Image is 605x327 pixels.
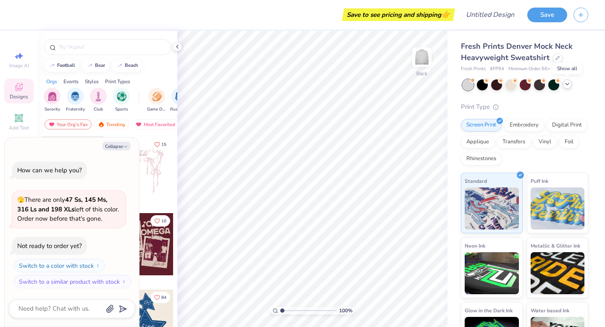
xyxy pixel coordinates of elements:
[461,41,573,63] span: Fresh Prints Denver Mock Neck Heavyweight Sweatshirt
[344,8,453,21] div: Save to see pricing and shipping
[416,70,427,77] div: Back
[63,78,79,85] div: Events
[508,66,550,73] span: Minimum Order: 50 +
[46,78,57,85] div: Orgs
[465,177,487,185] span: Standard
[339,307,352,314] span: 100 %
[98,121,105,127] img: trending.gif
[135,121,142,127] img: most_fav.gif
[161,295,166,300] span: 84
[17,242,82,250] div: Not ready to order yet?
[66,106,85,113] span: Fraternity
[14,259,105,272] button: Switch to a color with stock
[497,136,531,148] div: Transfers
[461,119,502,132] div: Screen Print
[103,142,131,150] button: Collapse
[90,88,107,113] button: filter button
[71,92,80,101] img: Fraternity Image
[531,306,569,315] span: Water based Ink
[547,119,587,132] div: Digital Print
[150,215,170,227] button: Like
[441,9,450,19] span: 👉
[461,153,502,165] div: Rhinestones
[161,219,166,223] span: 10
[125,63,138,68] div: beach
[105,78,130,85] div: Print Types
[413,49,430,66] img: Back
[49,63,55,68] img: trend_line.gif
[150,292,170,303] button: Like
[531,187,585,229] img: Puff Ink
[66,88,85,113] div: filter for Fraternity
[85,78,99,85] div: Styles
[531,241,580,250] span: Metallic & Glitter Ink
[527,8,567,22] button: Save
[116,63,123,68] img: trend_line.gif
[95,263,100,268] img: Switch to a color with stock
[552,63,582,74] div: Show all
[465,241,485,250] span: Neon Ink
[147,88,166,113] button: filter button
[170,106,189,113] span: Rush & Bid
[17,166,82,174] div: How can we help you?
[465,187,519,229] img: Standard
[44,88,60,113] div: filter for Sorority
[152,92,162,101] img: Game Day Image
[45,106,60,113] span: Sorority
[461,136,495,148] div: Applique
[47,92,57,101] img: Sorority Image
[150,139,170,150] button: Like
[490,66,504,73] span: # FP94
[10,93,28,100] span: Designs
[147,88,166,113] div: filter for Game Day
[115,106,128,113] span: Sports
[94,106,103,113] span: Club
[94,92,103,101] img: Club Image
[461,66,486,73] span: Fresh Prints
[17,196,24,204] span: 🫣
[66,88,85,113] button: filter button
[465,306,513,315] span: Glow in the Dark Ink
[170,88,189,113] div: filter for Rush & Bid
[57,63,75,68] div: football
[459,6,521,23] input: Untitled Design
[94,119,129,129] div: Trending
[504,119,544,132] div: Embroidery
[559,136,579,148] div: Foil
[95,63,105,68] div: bear
[17,195,119,223] span: There are only left of this color. Order now before that's gone.
[113,88,130,113] button: filter button
[17,195,108,214] strong: 47 Ss, 145 Ms, 316 Ls and 198 XLs
[14,275,131,288] button: Switch to a similar product with stock
[90,88,107,113] div: filter for Club
[147,106,166,113] span: Game Day
[112,59,142,72] button: beach
[82,59,109,72] button: bear
[461,102,588,112] div: Print Type
[44,88,60,113] button: filter button
[531,177,548,185] span: Puff Ink
[465,252,519,294] img: Neon Ink
[113,88,130,113] div: filter for Sports
[175,92,185,101] img: Rush & Bid Image
[58,43,166,51] input: Try "Alpha"
[531,252,585,294] img: Metallic & Glitter Ink
[45,119,92,129] div: Your Org's Fav
[9,124,29,131] span: Add Text
[170,88,189,113] button: filter button
[9,62,29,69] span: Image AI
[121,279,126,284] img: Switch to a similar product with stock
[44,59,79,72] button: football
[48,121,55,127] img: most_fav.gif
[533,136,557,148] div: Vinyl
[87,63,93,68] img: trend_line.gif
[161,142,166,147] span: 15
[117,92,126,101] img: Sports Image
[132,119,179,129] div: Most Favorited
